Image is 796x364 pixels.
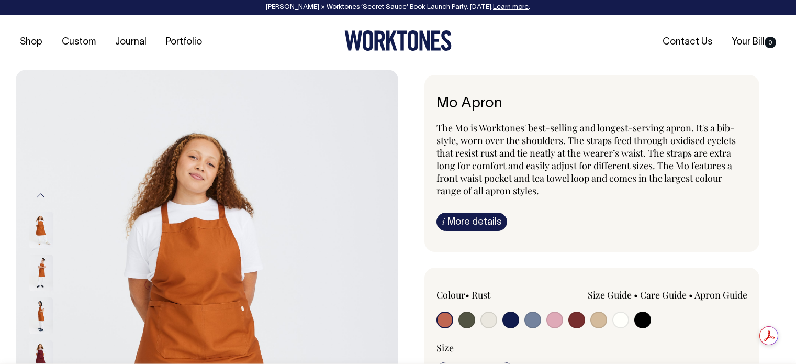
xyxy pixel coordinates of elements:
a: Custom [58,34,100,51]
a: Learn more [493,4,529,10]
a: iMore details [436,213,507,231]
div: [PERSON_NAME] × Worktones ‘Secret Sauce’ Book Launch Party, [DATE]. . [10,4,786,11]
img: rust [29,297,53,334]
span: • [465,289,469,301]
label: Rust [472,289,490,301]
a: Contact Us [658,34,716,51]
a: Your Bill0 [727,34,780,51]
img: rust [29,212,53,248]
a: Shop [16,34,47,51]
a: Apron Guide [694,289,747,301]
a: Portfolio [162,34,206,51]
h1: Mo Apron [436,96,748,112]
div: Colour [436,289,561,301]
a: Journal [111,34,151,51]
button: Previous [33,184,49,207]
a: Care Guide [640,289,687,301]
span: • [634,289,638,301]
div: Size [436,341,748,354]
a: Size Guide [588,289,632,301]
span: • [689,289,693,301]
span: The Mo is Worktones' best-selling and longest-serving apron. It's a bib-style, worn over the shou... [436,122,736,197]
img: rust [29,255,53,291]
span: 0 [765,37,776,48]
span: i [442,216,445,227]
